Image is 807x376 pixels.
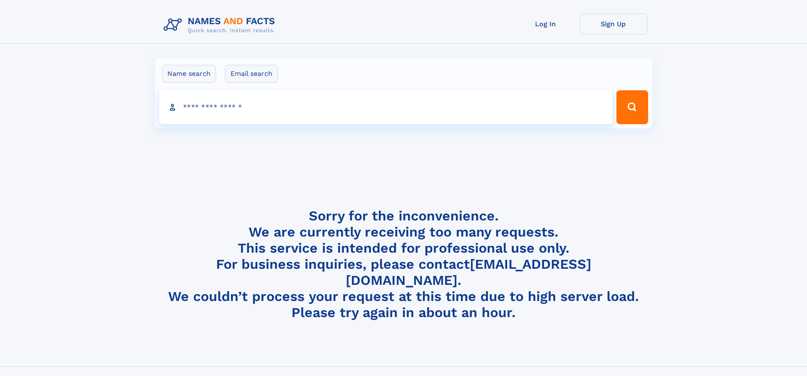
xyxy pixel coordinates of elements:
[580,14,647,34] a: Sign Up
[159,90,613,124] input: search input
[616,90,648,124] button: Search Button
[225,65,278,83] label: Email search
[162,65,216,83] label: Name search
[346,256,591,288] a: [EMAIL_ADDRESS][DOMAIN_NAME]
[160,14,282,36] img: Logo Names and Facts
[512,14,580,34] a: Log In
[160,208,647,321] h4: Sorry for the inconvenience. We are currently receiving too many requests. This service is intend...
